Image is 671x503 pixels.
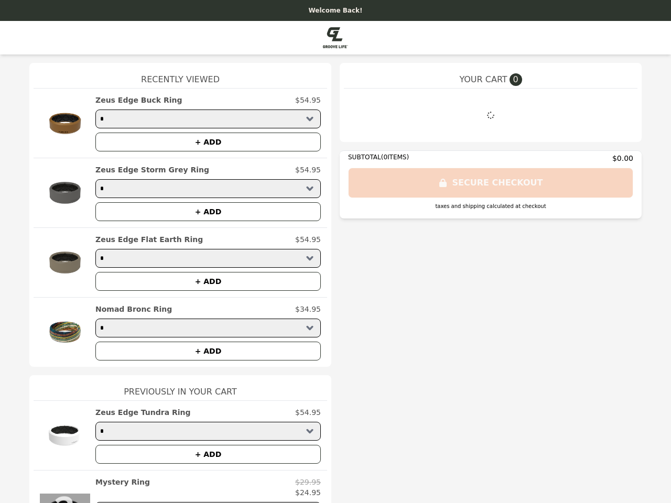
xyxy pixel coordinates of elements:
[95,304,172,314] h2: Nomad Bronc Ring
[40,304,90,360] img: Nomad Bronc Ring
[95,234,203,245] h2: Zeus Edge Flat Earth Ring
[510,73,522,86] span: 0
[295,95,321,105] p: $54.95
[95,422,321,441] select: Select a product variant
[295,407,321,418] p: $54.95
[40,234,90,291] img: Zeus Edge Flat Earth Ring
[459,73,507,86] span: YOUR CART
[95,477,150,487] h2: Mystery Ring
[95,342,321,360] button: + ADD
[34,63,327,88] h1: Recently Viewed
[95,165,209,175] h2: Zeus Edge Storm Grey Ring
[95,319,321,337] select: Select a product variant
[323,27,348,48] img: Brand Logo
[40,407,90,464] img: Zeus Edge Tundra Ring
[295,304,321,314] p: $34.95
[95,202,321,221] button: + ADD
[348,202,633,210] div: taxes and shipping calculated at checkout
[95,445,321,464] button: + ADD
[95,407,191,418] h2: Zeus Edge Tundra Ring
[295,487,321,498] p: $24.95
[40,95,90,151] img: Zeus Edge Buck Ring
[95,249,321,268] select: Select a product variant
[381,154,409,161] span: ( 0 ITEMS)
[6,6,665,15] p: Welcome Back!
[295,477,321,487] p: $29.95
[612,153,633,163] span: $0.00
[34,375,327,400] h1: Previously In Your Cart
[95,133,321,151] button: + ADD
[95,272,321,291] button: + ADD
[40,165,90,221] img: Zeus Edge Storm Grey Ring
[295,165,321,175] p: $54.95
[95,179,321,198] select: Select a product variant
[295,234,321,245] p: $54.95
[348,154,381,161] span: SUBTOTAL
[95,110,321,128] select: Select a product variant
[95,95,182,105] h2: Zeus Edge Buck Ring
